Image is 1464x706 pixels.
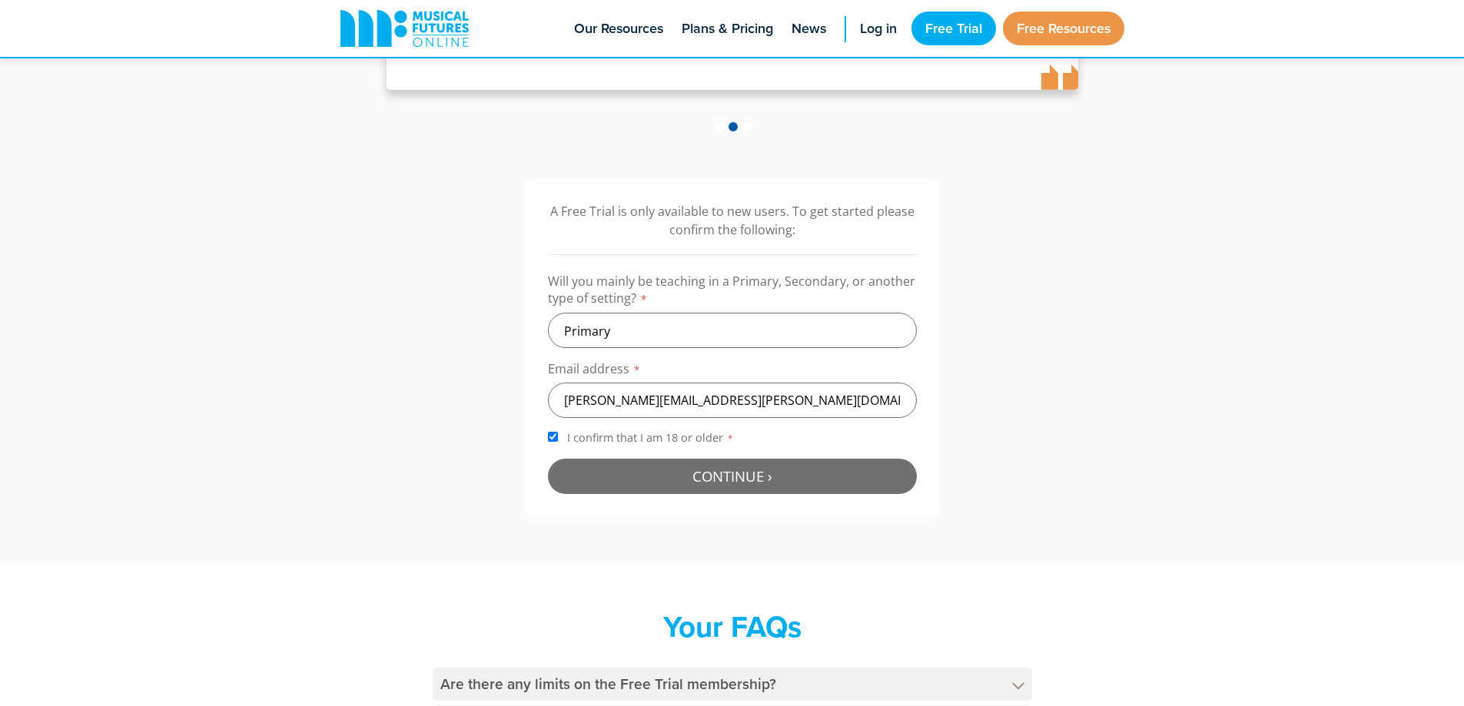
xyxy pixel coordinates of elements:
[548,432,558,442] input: I confirm that I am 18 or older*
[792,18,826,39] span: News
[548,459,917,494] button: Continue ›
[692,466,772,486] span: Continue ›
[548,202,917,239] p: A Free Trial is only available to new users. To get started please confirm the following:
[860,18,897,39] span: Log in
[1003,12,1124,45] a: Free Resources
[574,18,663,39] span: Our Resources
[433,609,1032,645] h2: Your FAQs
[911,12,996,45] a: Free Trial
[564,430,737,445] span: I confirm that I am 18 or older
[682,18,773,39] span: Plans & Pricing
[548,273,917,313] label: Will you mainly be teaching in a Primary, Secondary, or another type of setting?
[548,360,917,383] label: Email address
[433,668,1032,701] h4: Are there any limits on the Free Trial membership?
